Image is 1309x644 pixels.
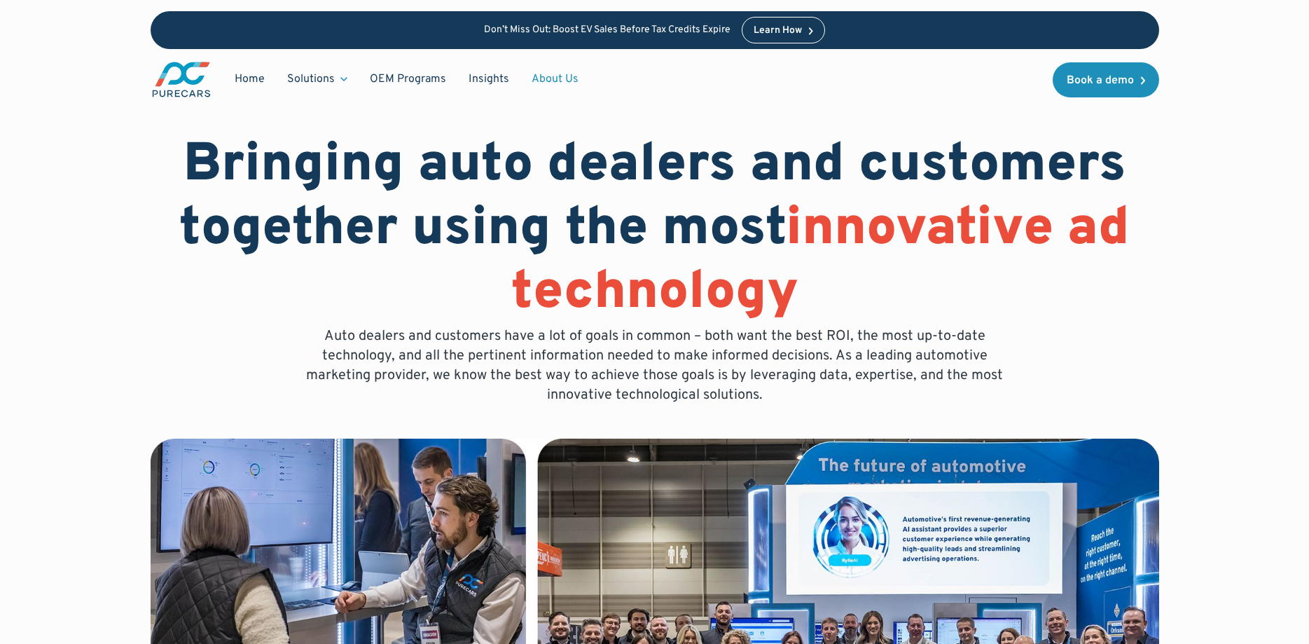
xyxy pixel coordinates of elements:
[359,66,457,93] a: OEM Programs
[151,60,212,99] img: purecars logo
[742,17,825,43] a: Learn How
[1053,62,1159,97] a: Book a demo
[223,66,276,93] a: Home
[511,196,1130,327] span: innovative ad technology
[287,71,335,87] div: Solutions
[754,26,802,36] div: Learn How
[1067,75,1134,86] div: Book a demo
[276,66,359,93] div: Solutions
[520,66,590,93] a: About Us
[151,60,212,99] a: main
[151,135,1159,327] h1: Bringing auto dealers and customers together using the most
[457,66,520,93] a: Insights
[484,25,730,36] p: Don’t Miss Out: Boost EV Sales Before Tax Credits Expire
[296,327,1013,405] p: Auto dealers and customers have a lot of goals in common – both want the best ROI, the most up-to...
